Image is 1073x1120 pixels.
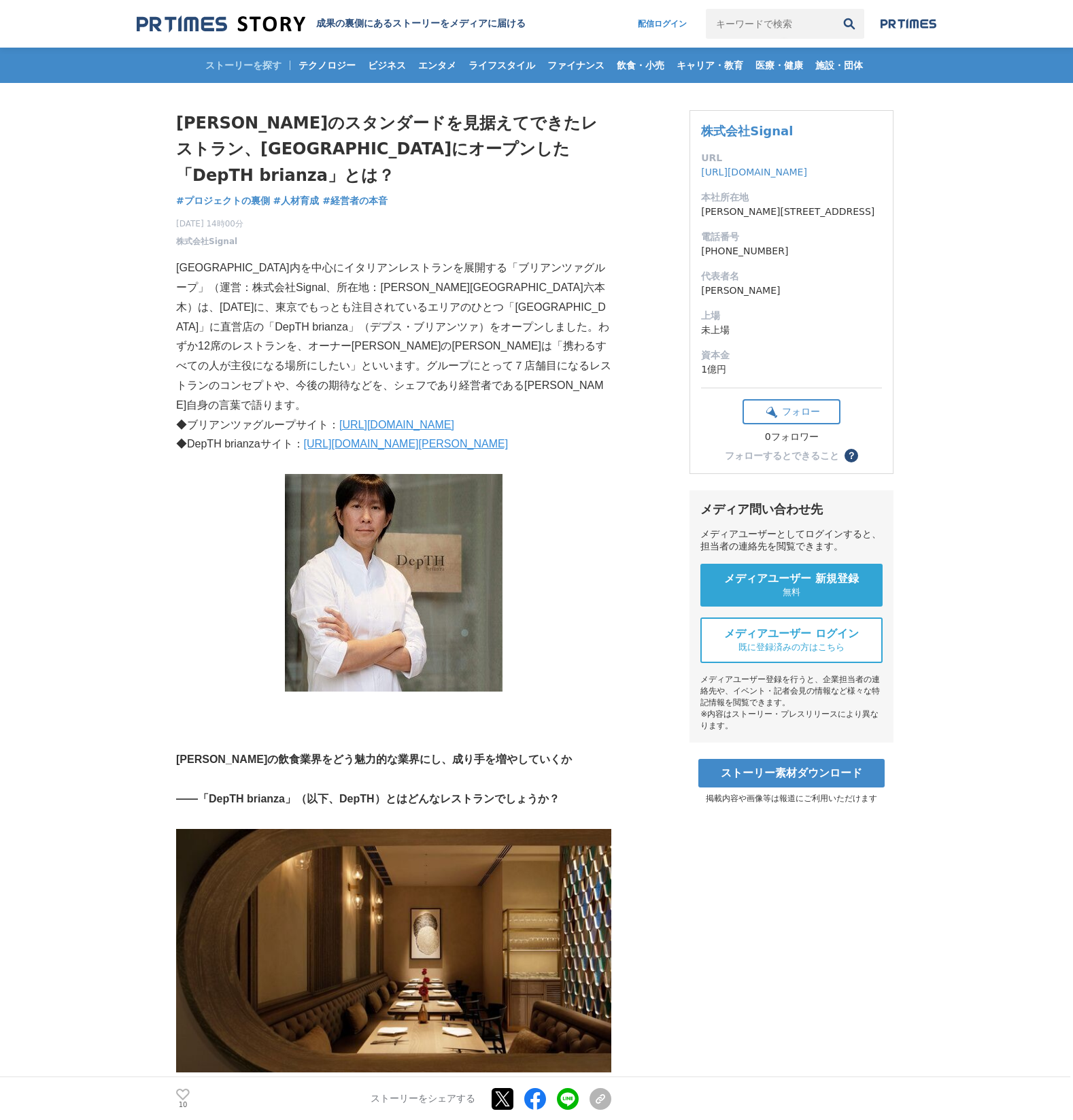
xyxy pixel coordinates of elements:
span: 施設・団体 [810,59,868,71]
a: エンタメ [413,48,462,83]
dt: 資本金 [701,348,882,362]
dd: 未上場 [701,323,882,337]
button: フォロー [743,399,840,424]
a: 株式会社Signal [701,124,793,138]
span: ビジネス [362,59,411,71]
a: メディアユーザー 新規登録 無料 [700,564,883,607]
dd: 1億円 [701,362,882,377]
a: [URL][DOMAIN_NAME][PERSON_NAME] [304,438,509,449]
div: メディアユーザーとしてログインすると、担当者の連絡先を閲覧できます。 [700,528,883,553]
a: ストーリー素材ダウンロード [698,759,885,787]
p: 掲載内容や画像等は報道にご利用いただけます [689,793,893,804]
span: キャリア・教育 [671,59,749,71]
img: prtimes [881,18,936,29]
a: #人材育成 [273,194,320,208]
a: メディアユーザー ログイン 既に登録済みの方はこちら [700,617,883,663]
dd: [PHONE_NUMBER] [701,244,882,258]
img: thumbnail_7efc7a00-2f0b-11ef-9dba-d747fb3caf88.jpg [285,474,503,692]
span: エンタメ [413,59,462,71]
dt: 代表者名 [701,269,882,284]
button: ？ [845,449,858,462]
a: #経営者の本音 [322,194,388,208]
span: 飲食・小売 [611,59,670,71]
dd: [PERSON_NAME][STREET_ADDRESS] [701,205,882,219]
p: ストーリーをシェアする [371,1093,475,1105]
a: [URL][DOMAIN_NAME] [701,167,807,177]
dt: 本社所在地 [701,190,882,205]
span: テクノロジー [293,59,361,71]
a: ライフスタイル [463,48,541,83]
img: thumbnail_9afcb6d0-2f0b-11ef-8b0f-3fcd34292f3a.jpg [176,829,611,1073]
span: #人材育成 [273,194,320,207]
span: ？ [847,451,856,460]
div: 0フォロワー [743,431,840,443]
dt: URL [701,151,882,165]
span: ファイナンス [542,59,610,71]
span: [DATE] 14時00分 [176,218,243,230]
dt: 電話番号 [701,230,882,244]
p: [GEOGRAPHIC_DATA]内を中心にイタリアンレストランを展開する「ブリアンツァグループ」（運営：株式会社Signal、所在地：[PERSON_NAME][GEOGRAPHIC_DATA... [176,258,611,415]
a: ファイナンス [542,48,610,83]
span: 医療・健康 [750,59,808,71]
span: 無料 [783,586,800,598]
a: テクノロジー [293,48,361,83]
span: メディアユーザー 新規登録 [724,572,859,586]
a: 飲食・小売 [611,48,670,83]
a: [URL][DOMAIN_NAME] [339,419,454,430]
span: #プロジェクトの裏側 [176,194,270,207]
a: #プロジェクトの裏側 [176,194,270,208]
span: メディアユーザー ログイン [724,627,859,641]
h2: 成果の裏側にあるストーリーをメディアに届ける [316,18,526,30]
h1: [PERSON_NAME]のスタンダードを見据えてできたレストラン、[GEOGRAPHIC_DATA]にオープンした「DepTH brianza」とは？ [176,110,611,188]
dt: 上場 [701,309,882,323]
a: 施設・団体 [810,48,868,83]
dd: [PERSON_NAME] [701,284,882,298]
p: ◆DepTH brianzaサイト： [176,435,611,454]
div: フォローするとできること [725,451,839,460]
a: 医療・健康 [750,48,808,83]
a: ビジネス [362,48,411,83]
p: ◆ブリアンツァグループサイト： [176,415,611,435]
a: 成果の裏側にあるストーリーをメディアに届ける 成果の裏側にあるストーリーをメディアに届ける [137,15,526,33]
div: メディアユーザー登録を行うと、企業担当者の連絡先や、イベント・記者会見の情報など様々な特記情報を閲覧できます。 ※内容はストーリー・プレスリリースにより異なります。 [700,674,883,732]
strong: ――「DepTH brianza」（以下、DepTH）とはどんなレストランでしょうか？ [176,793,560,804]
div: メディア問い合わせ先 [700,501,883,517]
input: キーワードで検索 [706,9,834,39]
img: 成果の裏側にあるストーリーをメディアに届ける [137,15,305,33]
button: 検索 [834,9,864,39]
a: 配信ログイン [624,9,700,39]
a: 株式会社Signal [176,235,237,248]
a: キャリア・教育 [671,48,749,83]
span: 既に登録済みの方はこちら [738,641,845,654]
span: ライフスタイル [463,59,541,71]
p: 10 [176,1102,190,1108]
span: #経営者の本音 [322,194,388,207]
strong: [PERSON_NAME]の飲食業界をどう魅力的な業界にし、成り手を増やしていくか [176,753,572,765]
